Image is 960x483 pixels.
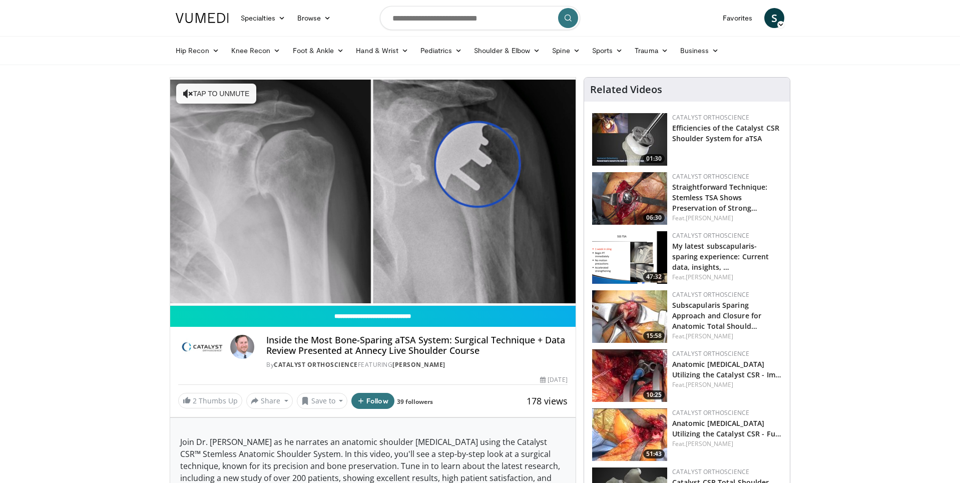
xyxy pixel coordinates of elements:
button: Tap to unmute [176,84,256,104]
img: aa7eca85-88b8-4ced-9dae-f514ea8abfb1.150x105_q85_crop-smart_upscale.jpg [592,349,667,402]
a: Catalyst OrthoScience [672,113,750,122]
a: My latest subscapularis-sparing experience: Current data, insights, … [672,241,769,272]
div: Feat. [672,273,782,282]
a: Catalyst OrthoScience [672,231,750,240]
a: Hand & Wrist [350,41,414,61]
span: 06:30 [643,213,665,222]
a: 51:43 [592,408,667,461]
a: 01:30 [592,113,667,166]
a: Catalyst OrthoScience [672,172,750,181]
a: Sports [586,41,629,61]
a: Catalyst OrthoScience [672,290,750,299]
img: VuMedi Logo [176,13,229,23]
a: Knee Recon [225,41,287,61]
h4: Related Videos [590,84,662,96]
div: Feat. [672,332,782,341]
a: Efficiencies of the Catalyst CSR Shoulder System for aTSA [672,123,779,143]
a: 06:30 [592,172,667,225]
a: Anatomic [MEDICAL_DATA] Utilizing the Catalyst CSR - Fu… [672,418,781,438]
a: Catalyst OrthoScience [672,349,750,358]
a: 15:58 [592,290,667,343]
h4: Inside the Most Bone-Sparing aTSA System: Surgical Technique + Data Review Presented at Annecy Li... [266,335,568,356]
img: 80373a9b-554e-45fa-8df5-19b638f02d60.png.150x105_q85_crop-smart_upscale.png [592,231,667,284]
button: Follow [351,393,394,409]
a: [PERSON_NAME] [392,360,445,369]
a: Foot & Ankle [287,41,350,61]
img: 8aa19c27-61da-4dd4-8906-dc8762cfa665.150x105_q85_crop-smart_upscale.jpg [592,408,667,461]
a: [PERSON_NAME] [686,439,733,448]
img: Catalyst OrthoScience [178,335,226,359]
a: S [764,8,784,28]
a: Pediatrics [414,41,468,61]
a: Specialties [235,8,291,28]
a: [PERSON_NAME] [686,332,733,340]
img: fb133cba-ae71-4125-a373-0117bb5c96eb.150x105_q85_crop-smart_upscale.jpg [592,113,667,166]
div: Feat. [672,380,782,389]
button: Share [246,393,293,409]
a: Straightforward Technique: Stemless TSA Shows Preservation of Strong… [672,182,768,213]
span: 47:32 [643,272,665,281]
video-js: Video Player [170,78,576,306]
div: Feat. [672,439,782,448]
span: 15:58 [643,331,665,340]
a: Catalyst OrthoScience [274,360,358,369]
div: Feat. [672,214,782,223]
a: Hip Recon [170,41,225,61]
span: 51:43 [643,449,665,458]
button: Save to [297,393,348,409]
a: Subscapularis Sparing Approach and Closure for Anatomic Total Should… [672,300,761,331]
a: Trauma [629,41,674,61]
a: 2 Thumbs Up [178,393,242,408]
a: Anatomic [MEDICAL_DATA] Utilizing the Catalyst CSR - Im… [672,359,781,379]
img: 9da787ca-2dfb-43c1-a0a8-351c907486d2.png.150x105_q85_crop-smart_upscale.png [592,172,667,225]
a: Business [674,41,725,61]
a: 10:25 [592,349,667,402]
a: [PERSON_NAME] [686,273,733,281]
span: 178 views [527,395,568,407]
input: Search topics, interventions [380,6,580,30]
a: Catalyst OrthoScience [672,467,750,476]
span: 2 [193,396,197,405]
span: 10:25 [643,390,665,399]
a: Shoulder & Elbow [468,41,546,61]
img: Avatar [230,335,254,359]
span: 01:30 [643,154,665,163]
a: Browse [291,8,337,28]
a: Spine [546,41,586,61]
a: 47:32 [592,231,667,284]
a: [PERSON_NAME] [686,380,733,389]
a: 39 followers [397,397,433,406]
div: By FEATURING [266,360,568,369]
div: [DATE] [540,375,567,384]
a: Favorites [717,8,758,28]
a: Catalyst OrthoScience [672,408,750,417]
a: [PERSON_NAME] [686,214,733,222]
img: a86a4350-9e36-4b87-ae7e-92b128bbfe68.150x105_q85_crop-smart_upscale.jpg [592,290,667,343]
